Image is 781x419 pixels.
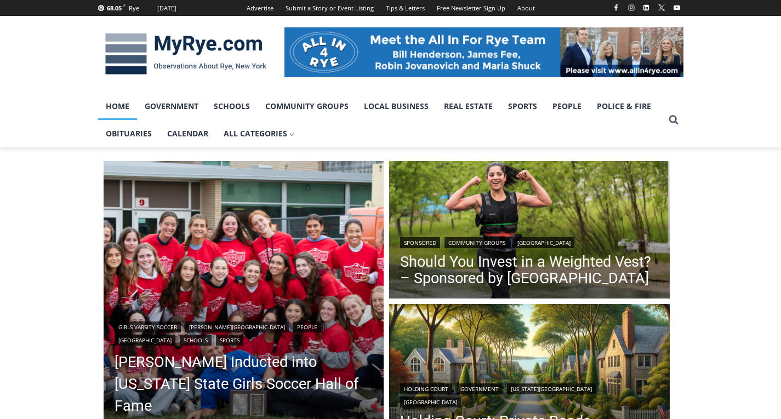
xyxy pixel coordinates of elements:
a: [PERSON_NAME] Inducted into [US_STATE] State Girls Soccer Hall of Fame [115,351,373,417]
button: View Search Form [664,110,683,130]
a: Schools [180,335,212,346]
a: [US_STATE][GEOGRAPHIC_DATA] [507,383,596,394]
a: Police & Fire [589,93,659,120]
img: (PHOTO: Runner with a weighted vest. Contributed.) [389,161,670,301]
a: [PERSON_NAME][GEOGRAPHIC_DATA] [185,322,289,332]
a: Government [457,383,503,394]
img: All in for Rye [284,27,683,77]
a: Facebook [609,1,623,14]
div: | | | [400,381,659,407]
a: Calendar [159,120,216,147]
a: Community Groups [258,93,356,120]
div: | | [400,235,659,248]
a: X [655,1,668,14]
div: | | | | | [115,319,373,346]
a: YouTube [670,1,683,14]
a: Schools [206,93,258,120]
a: Should You Invest in a Weighted Vest? – Sponsored by [GEOGRAPHIC_DATA] [400,254,659,286]
a: People [545,93,589,120]
div: [DATE] [157,3,176,13]
a: Holding Court [400,383,452,394]
nav: Primary Navigation [98,93,664,148]
span: F [123,2,126,8]
div: Rye [129,3,139,13]
a: [GEOGRAPHIC_DATA] [115,335,175,346]
a: Girls Varsity Soccer [115,322,181,332]
a: Community Groups [444,237,509,248]
a: Real Estate [436,93,500,120]
a: [GEOGRAPHIC_DATA] [514,237,574,248]
span: 68.05 [107,4,122,12]
a: Read More Should You Invest in a Weighted Vest? – Sponsored by White Plains Hospital [389,161,670,301]
a: Sports [216,335,243,346]
a: Government [137,93,206,120]
a: Linkedin [640,1,653,14]
a: Home [98,93,137,120]
a: Sports [500,93,545,120]
a: Sponsored [400,237,440,248]
span: All Categories [224,128,295,140]
a: Obituaries [98,120,159,147]
a: All Categories [216,120,303,147]
img: MyRye.com [98,26,273,83]
a: People [293,322,321,332]
a: Instagram [625,1,638,14]
a: [GEOGRAPHIC_DATA] [400,397,461,407]
a: Local Business [356,93,436,120]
